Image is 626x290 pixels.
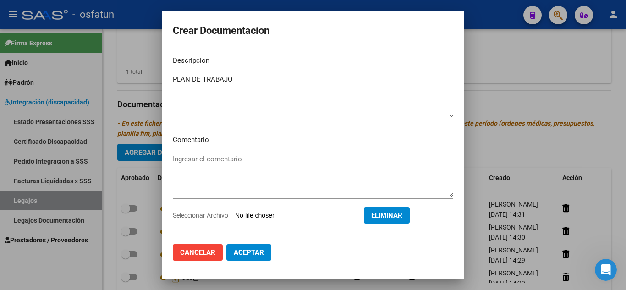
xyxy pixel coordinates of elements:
[234,248,264,257] span: Aceptar
[180,248,215,257] span: Cancelar
[173,212,228,219] span: Seleccionar Archivo
[173,22,453,39] h2: Crear Documentacion
[173,135,453,145] p: Comentario
[226,244,271,261] button: Aceptar
[173,244,223,261] button: Cancelar
[364,207,410,224] button: Eliminar
[595,259,617,281] iframe: Intercom live chat
[371,211,402,219] span: Eliminar
[173,55,453,66] p: Descripcion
